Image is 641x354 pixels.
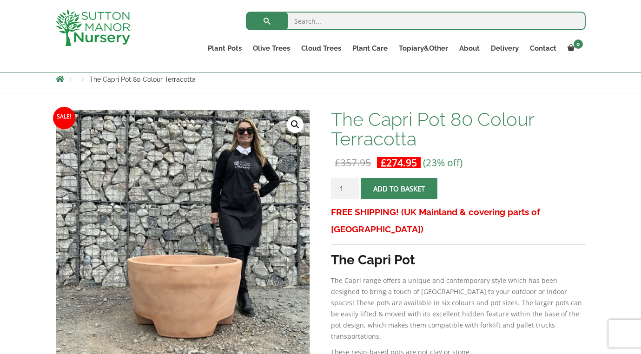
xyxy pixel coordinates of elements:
a: Topiary&Other [393,42,454,55]
input: Product quantity [331,178,359,199]
span: £ [381,156,386,169]
a: 0 [562,42,586,55]
span: Sale! [53,107,75,129]
a: Plant Care [347,42,393,55]
a: Cloud Trees [296,42,347,55]
bdi: 274.95 [381,156,417,169]
p: The Capri range offers a unique and contemporary style which has been designed to bring a touch o... [331,275,585,342]
nav: Breadcrumbs [56,75,586,83]
img: logo [56,9,130,46]
a: About [454,42,485,55]
a: Olive Trees [247,42,296,55]
a: Contact [524,42,562,55]
bdi: 357.95 [335,156,371,169]
span: (23% off) [423,156,463,169]
input: Search... [246,12,586,30]
a: Plant Pots [202,42,247,55]
h3: FREE SHIPPING! (UK Mainland & covering parts of [GEOGRAPHIC_DATA]) [331,203,585,238]
span: £ [335,156,340,169]
span: The Capri Pot 80 Colour Terracotta [89,76,196,83]
button: Add to basket [361,178,437,199]
h1: The Capri Pot 80 Colour Terracotta [331,110,585,149]
a: View full-screen image gallery [287,116,304,133]
strong: The Capri Pot [331,252,415,268]
a: Delivery [485,42,524,55]
span: 0 [574,39,583,49]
